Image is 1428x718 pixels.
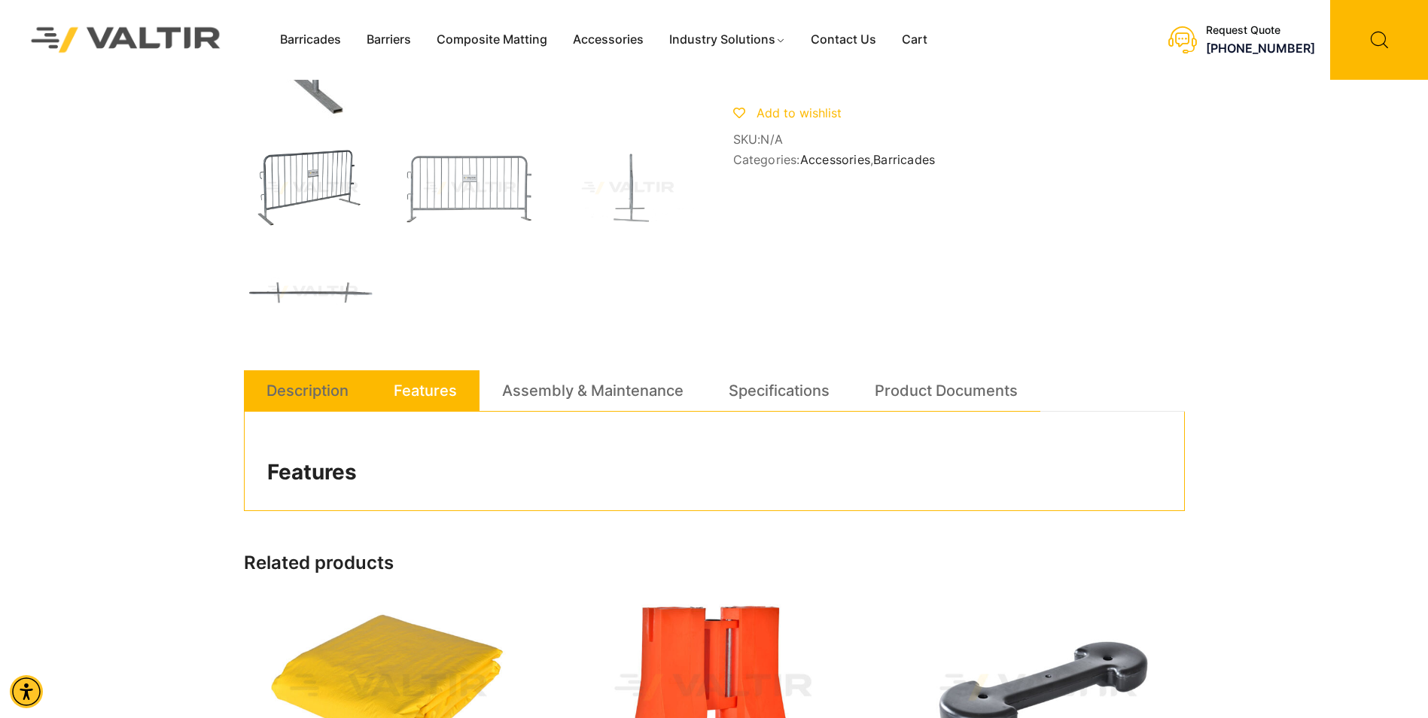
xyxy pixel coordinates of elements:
a: Composite Matting [424,29,560,51]
a: Specifications [729,370,830,411]
span: Categories: , [733,153,1185,167]
h2: Features [267,460,1162,485]
a: Product Documents [875,370,1018,411]
img: A vertical metal stand with a base, designed for stability, shown against a plain background. [560,148,696,229]
a: Accessories [800,152,870,167]
a: call (888) 496-3625 [1206,41,1315,56]
a: Barricades [267,29,354,51]
span: N/A [760,132,783,147]
span: SKU: [733,132,1185,147]
a: Add to wishlist [733,105,842,120]
div: Accessibility Menu [10,675,43,708]
a: Barricades [873,152,935,167]
span: Add to wishlist [757,105,842,120]
img: A long, straight metal bar with two perpendicular extensions on either side, likely a tool or par... [244,251,379,333]
img: A metallic crowd control barrier with vertical bars and a sign labeled "VALTIR" in the center. [402,148,537,229]
div: Request Quote [1206,24,1315,37]
img: FrenchBar_3Q-1.jpg [244,148,379,229]
a: Description [266,370,349,411]
h2: Related products [244,552,1185,574]
a: Assembly & Maintenance [502,370,684,411]
a: Cart [889,29,940,51]
a: Contact Us [798,29,889,51]
img: Valtir Rentals [11,8,241,73]
a: Accessories [560,29,656,51]
a: Barriers [354,29,424,51]
a: Industry Solutions [656,29,799,51]
a: Features [394,370,457,411]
